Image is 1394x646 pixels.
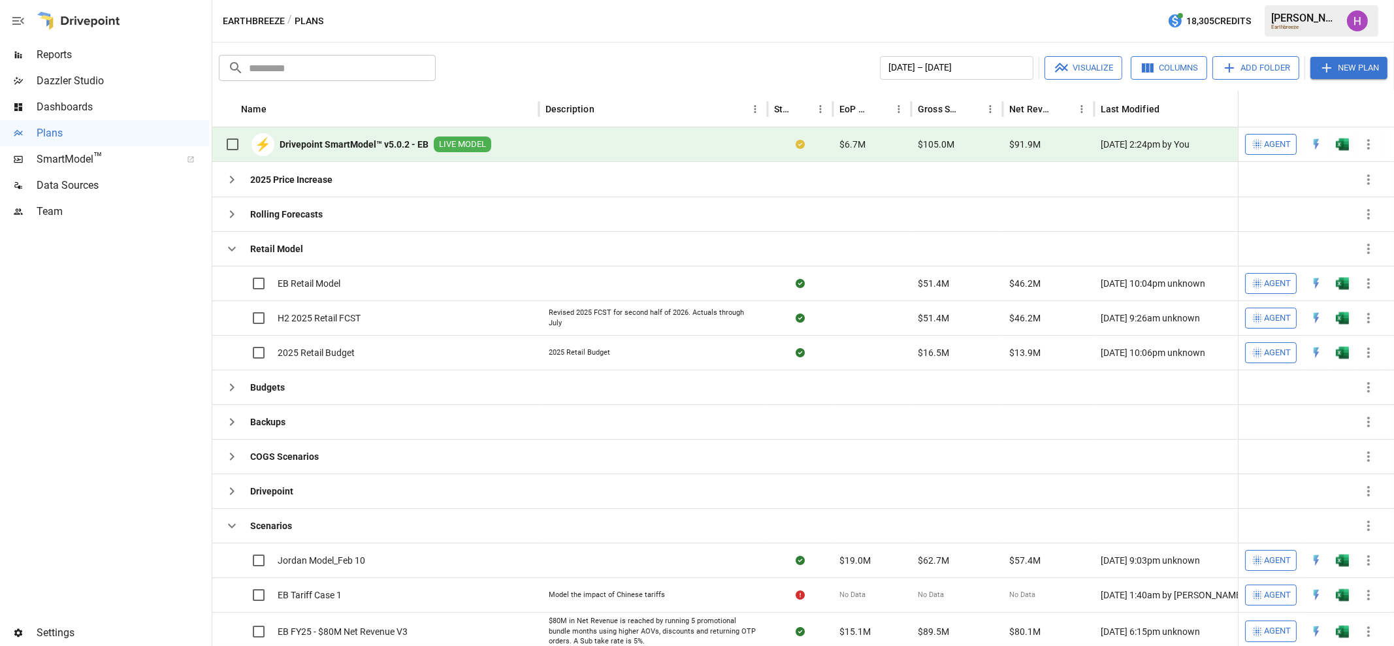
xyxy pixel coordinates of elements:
[1094,266,1257,300] div: [DATE] 10:04pm unknown
[1009,625,1041,638] span: $80.1M
[287,13,292,29] div: /
[37,204,209,219] span: Team
[1245,308,1297,329] button: Agent
[1009,138,1041,151] span: $91.9M
[1245,550,1297,571] button: Agent
[918,346,949,359] span: $16.5M
[880,56,1033,80] button: [DATE] – [DATE]
[1264,553,1291,568] span: Agent
[1245,585,1297,606] button: Agent
[1310,554,1323,567] img: quick-edit-flash.b8aec18c.svg
[250,450,319,463] b: COGS Scenarios
[37,73,209,89] span: Dazzler Studio
[1310,57,1387,79] button: New Plan
[1310,346,1323,359] img: quick-edit-flash.b8aec18c.svg
[250,485,293,498] b: Drivepoint
[1094,127,1257,162] div: [DATE] 2:24pm by You
[746,100,764,118] button: Description column menu
[1245,134,1297,155] button: Agent
[250,381,285,394] b: Budgets
[796,589,805,602] div: Error during sync.
[1310,625,1323,638] img: quick-edit-flash.b8aec18c.svg
[1009,346,1041,359] span: $13.9M
[1245,342,1297,363] button: Agent
[1310,625,1323,638] div: Open in Quick Edit
[434,138,491,151] span: LIVE MODEL
[1009,554,1041,567] span: $57.4M
[1336,625,1349,638] div: Open in Excel
[796,312,805,325] div: Sync complete
[871,100,890,118] button: Sort
[545,104,594,114] div: Description
[839,138,866,151] span: $6.7M
[1094,543,1257,577] div: [DATE] 9:03pm unknown
[1094,577,1257,612] div: [DATE] 1:40am by [PERSON_NAME]
[280,138,429,151] b: Drivepoint SmartModel™ v5.0.2 - EB
[1336,346,1349,359] div: Open in Excel
[37,125,209,141] span: Plans
[793,100,811,118] button: Sort
[1264,624,1291,639] span: Agent
[1336,277,1349,290] div: Open in Excel
[981,100,999,118] button: Gross Sales column menu
[918,104,962,114] div: Gross Sales
[918,590,944,600] span: No Data
[1045,56,1122,80] button: Visualize
[1347,10,1368,31] div: Harry Antonio
[796,277,805,290] div: Sync complete
[37,625,209,641] span: Settings
[1363,100,1382,118] button: Sort
[1336,277,1349,290] img: g5qfjXmAAAAABJRU5ErkJggg==
[1245,621,1297,641] button: Agent
[278,589,342,602] span: EB Tariff Case 1
[250,242,303,255] b: Retail Model
[1186,13,1251,29] span: 18,305 Credits
[1339,3,1376,39] button: Harry Antonio
[839,104,870,114] div: EoP Cash
[1162,9,1256,33] button: 18,305Credits
[37,178,209,193] span: Data Sources
[1264,346,1291,361] span: Agent
[1336,589,1349,602] div: Open in Excel
[839,554,871,567] span: $19.0M
[1310,346,1323,359] div: Open in Quick Edit
[251,133,274,156] div: ⚡
[1131,56,1207,80] button: Columns
[250,173,332,186] b: 2025 Price Increase
[1310,138,1323,151] div: Open in Quick Edit
[1336,554,1349,567] div: Open in Excel
[1212,56,1299,80] button: Add Folder
[278,312,361,325] span: H2 2025 Retail FCST
[1101,104,1159,114] div: Last Modified
[1336,554,1349,567] img: g5qfjXmAAAAABJRU5ErkJggg==
[37,152,172,167] span: SmartModel
[1336,312,1349,325] img: g5qfjXmAAAAABJRU5ErkJggg==
[1336,589,1349,602] img: g5qfjXmAAAAABJRU5ErkJggg==
[1073,100,1091,118] button: Net Revenue column menu
[918,138,954,151] span: $105.0M
[1271,12,1339,24] div: [PERSON_NAME]
[1161,100,1179,118] button: Sort
[1310,589,1323,602] img: quick-edit-flash.b8aec18c.svg
[549,347,610,358] div: 2025 Retail Budget
[1336,625,1349,638] img: g5qfjXmAAAAABJRU5ErkJggg==
[796,625,805,638] div: Sync complete
[1009,277,1041,290] span: $46.2M
[250,415,285,428] b: Backups
[549,308,758,328] div: Revised 2025 FCST for second half of 2026. Actuals through July
[37,47,209,63] span: Reports
[890,100,908,118] button: EoP Cash column menu
[811,100,830,118] button: Status column menu
[1094,300,1257,335] div: [DATE] 9:26am unknown
[1264,137,1291,152] span: Agent
[596,100,614,118] button: Sort
[1264,311,1291,326] span: Agent
[1310,554,1323,567] div: Open in Quick Edit
[1310,138,1323,151] img: quick-edit-flash.b8aec18c.svg
[918,625,949,638] span: $89.5M
[278,625,408,638] span: EB FY25 - $80M Net Revenue V3
[1264,588,1291,603] span: Agent
[1336,138,1349,151] img: g5qfjXmAAAAABJRU5ErkJggg==
[774,104,792,114] div: Status
[1245,273,1297,294] button: Agent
